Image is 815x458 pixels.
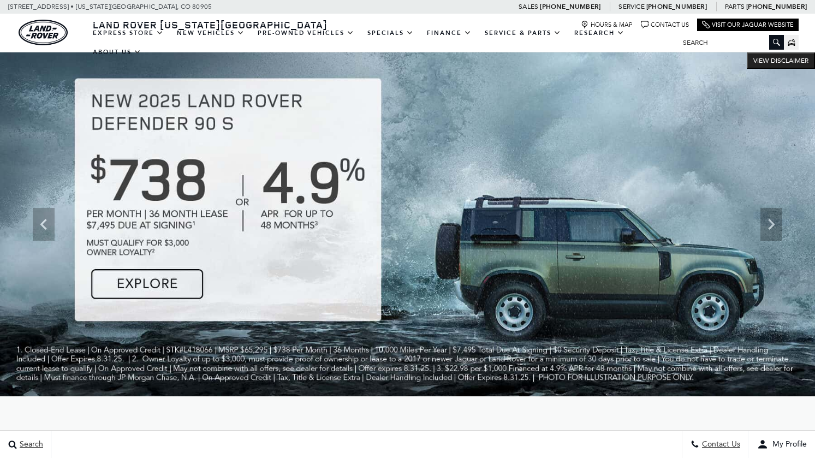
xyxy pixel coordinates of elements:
[646,2,707,11] a: [PHONE_NUMBER]
[746,2,807,11] a: [PHONE_NUMBER]
[519,3,538,10] span: Sales
[420,23,478,43] a: Finance
[747,52,815,69] button: VIEW DISCLAIMER
[8,3,212,10] a: [STREET_ADDRESS] • [US_STATE][GEOGRAPHIC_DATA], CO 80905
[753,56,808,65] span: VIEW DISCLAIMER
[19,20,68,45] a: land-rover
[86,18,334,31] a: Land Rover [US_STATE][GEOGRAPHIC_DATA]
[86,43,148,62] a: About Us
[749,431,815,458] button: user-profile-menu
[618,3,644,10] span: Service
[675,36,784,49] input: Search
[702,21,794,29] a: Visit Our Jaguar Website
[699,440,740,449] span: Contact Us
[251,23,361,43] a: Pre-Owned Vehicles
[170,23,251,43] a: New Vehicles
[86,23,170,43] a: EXPRESS STORE
[19,20,68,45] img: Land Rover
[568,23,631,43] a: Research
[641,21,689,29] a: Contact Us
[540,2,600,11] a: [PHONE_NUMBER]
[86,23,675,62] nav: Main Navigation
[361,23,420,43] a: Specials
[581,21,633,29] a: Hours & Map
[17,440,43,449] span: Search
[478,23,568,43] a: Service & Parts
[93,18,328,31] span: Land Rover [US_STATE][GEOGRAPHIC_DATA]
[725,3,745,10] span: Parts
[768,440,807,449] span: My Profile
